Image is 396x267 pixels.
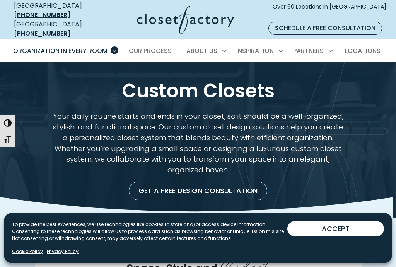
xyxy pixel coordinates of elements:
span: Organization in Every Room [13,46,108,55]
button: ACCEPT [287,221,384,236]
span: Locations [345,46,381,55]
span: Over 60 Locations in [GEOGRAPHIC_DATA]! [273,3,388,19]
span: Inspiration [236,46,274,55]
a: [PHONE_NUMBER] [14,29,70,38]
a: [PHONE_NUMBER] [14,10,70,19]
span: About Us [186,46,217,55]
a: Privacy Policy [47,248,79,255]
a: Schedule a Free Consultation [268,22,382,35]
p: Your daily routine starts and ends in your closet, so it should be a well-organized, stylish, and... [50,111,346,175]
nav: Primary Menu [8,40,388,62]
div: [GEOGRAPHIC_DATA] [14,20,98,38]
span: Partners [293,46,324,55]
a: Get a Free Design Consultation [129,182,267,200]
img: Closet Factory Logo [137,6,234,34]
p: To provide the best experiences, we use technologies like cookies to store and/or access device i... [12,221,287,242]
h1: Custom Closets [19,80,377,102]
a: Cookie Policy [12,248,43,255]
div: [GEOGRAPHIC_DATA] [14,1,98,20]
span: Our Process [129,46,172,55]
